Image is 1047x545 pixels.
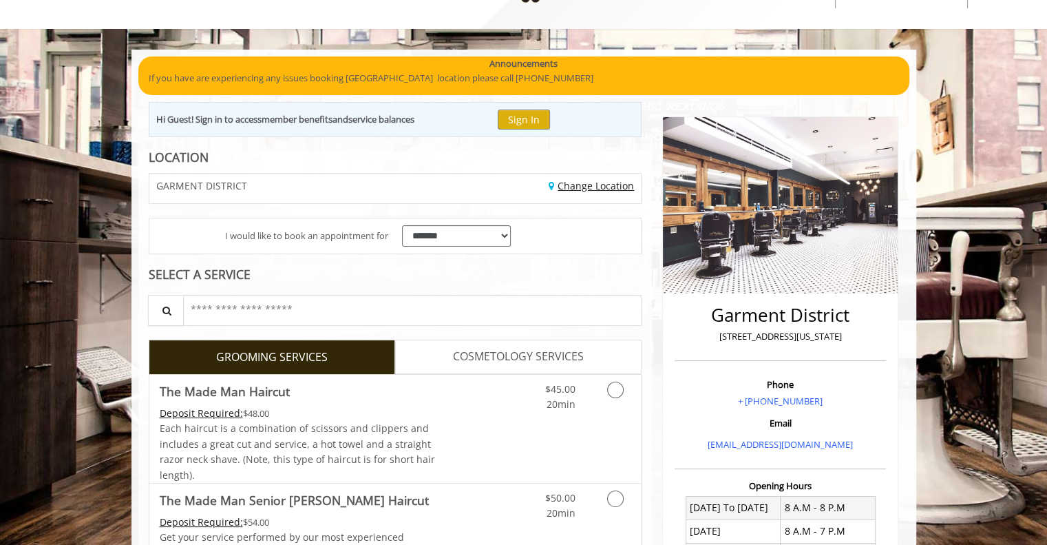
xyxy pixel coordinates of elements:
[148,295,184,326] button: Service Search
[489,56,558,71] b: Announcements
[160,382,290,401] b: The Made Man Haircut
[453,348,584,366] span: COSMETOLOGY SERVICES
[675,481,886,491] h3: Opening Hours
[160,515,243,528] span: This service needs some Advance to be paid before we block your appointment
[156,181,247,191] span: GARMENT DISTRICT
[544,491,575,504] span: $50.00
[678,329,882,344] p: [STREET_ADDRESS][US_STATE]
[738,395,823,407] a: + [PHONE_NUMBER]
[549,179,634,192] a: Change Location
[678,380,882,389] h3: Phone
[348,113,414,125] b: service balances
[498,110,550,130] button: Sign In
[216,349,328,367] span: GROOMING SERVICES
[546,506,575,520] span: 20min
[225,229,388,243] span: I would like to book an appointment for
[160,407,243,420] span: This service needs some Advance to be paid before we block your appointment
[160,406,436,421] div: $48.00
[160,491,429,510] b: The Made Man Senior [PERSON_NAME] Haircut
[149,268,642,281] div: SELECT A SERVICE
[686,520,781,543] td: [DATE]
[546,398,575,411] span: 20min
[149,71,899,85] p: If you have are experiencing any issues booking [GEOGRAPHIC_DATA] location please call [PHONE_NUM...
[781,520,876,543] td: 8 A.M - 7 P.M
[262,113,332,125] b: member benefits
[678,418,882,428] h3: Email
[678,305,882,325] h2: Garment District
[156,112,414,127] div: Hi Guest! Sign in to access and
[686,496,781,520] td: [DATE] To [DATE]
[160,422,435,481] span: Each haircut is a combination of scissors and clippers and includes a great cut and service, a ho...
[149,149,209,165] b: LOCATION
[160,515,436,530] div: $54.00
[781,496,876,520] td: 8 A.M - 8 P.M
[708,438,853,451] a: [EMAIL_ADDRESS][DOMAIN_NAME]
[544,382,575,395] span: $45.00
